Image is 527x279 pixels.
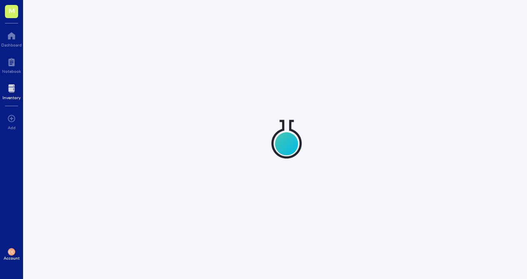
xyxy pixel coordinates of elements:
[4,256,20,260] div: Account
[1,42,22,47] div: Dashboard
[2,82,21,100] a: Inventory
[9,5,15,16] span: M
[9,249,14,254] span: CC
[2,95,21,100] div: Inventory
[1,29,22,47] a: Dashboard
[2,69,21,74] div: Notebook
[2,56,21,74] a: Notebook
[8,125,16,130] div: Add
